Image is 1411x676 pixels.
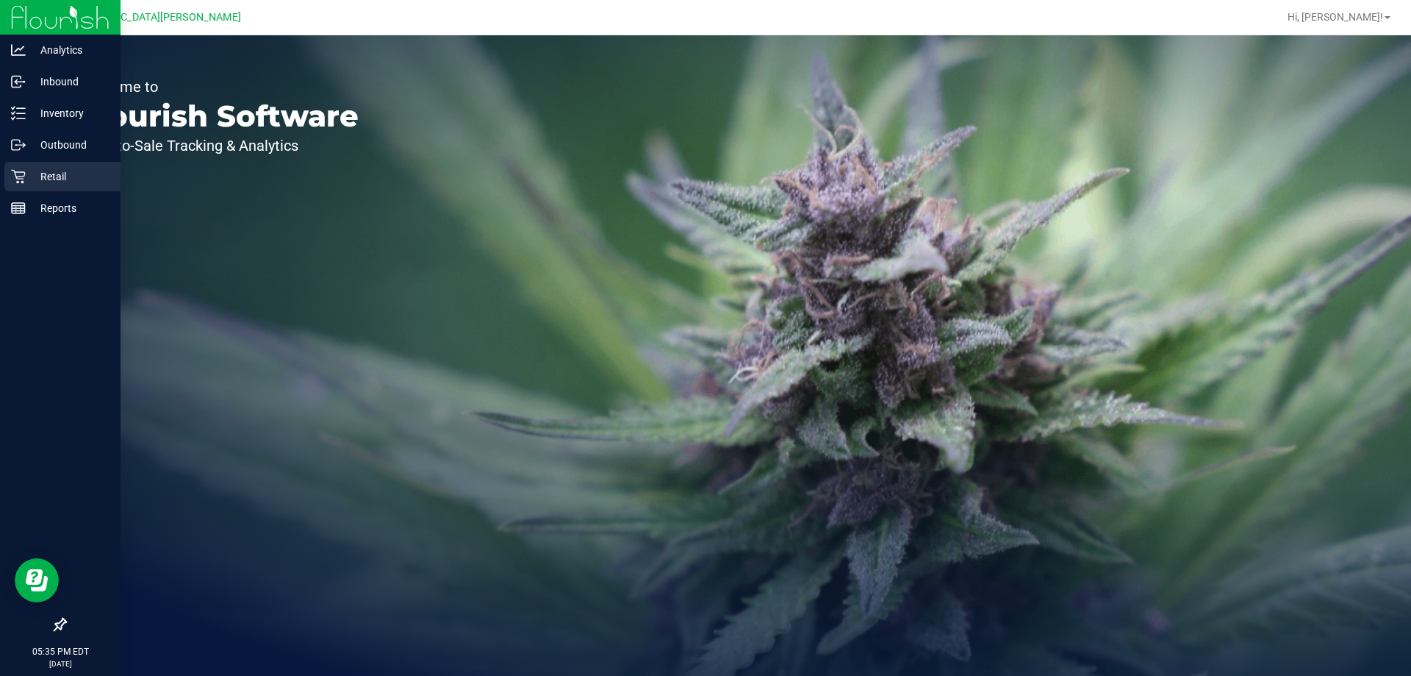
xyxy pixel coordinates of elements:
[26,199,114,217] p: Reports
[26,41,114,59] p: Analytics
[15,558,59,602] iframe: Resource center
[11,201,26,216] inline-svg: Reports
[26,168,114,185] p: Retail
[79,102,359,131] p: Flourish Software
[79,79,359,94] p: Welcome to
[11,74,26,89] inline-svg: Inbound
[79,138,359,153] p: Seed-to-Sale Tracking & Analytics
[11,43,26,57] inline-svg: Analytics
[11,138,26,152] inline-svg: Outbound
[7,645,114,658] p: 05:35 PM EDT
[26,104,114,122] p: Inventory
[11,106,26,121] inline-svg: Inventory
[7,658,114,669] p: [DATE]
[26,73,114,90] p: Inbound
[1288,11,1383,23] span: Hi, [PERSON_NAME]!
[11,169,26,184] inline-svg: Retail
[60,11,241,24] span: [GEOGRAPHIC_DATA][PERSON_NAME]
[26,136,114,154] p: Outbound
